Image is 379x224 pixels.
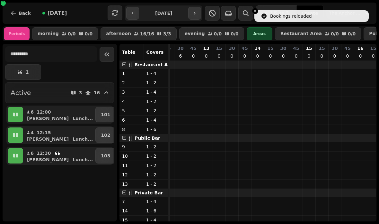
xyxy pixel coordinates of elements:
p: 30 [229,45,235,51]
p: 4 [30,129,34,136]
button: 612:30[PERSON_NAME]Lunch... [24,148,94,163]
p: 30 [280,45,286,51]
div: Periods [4,27,30,40]
p: 1 - 2 [146,181,165,187]
button: Close toast [252,8,258,14]
p: 0 / 0 [85,32,93,36]
p: 0 [255,53,260,59]
p: 8 [122,126,141,133]
p: 15 [306,45,312,51]
button: 102 [95,127,116,143]
button: [DATE] [37,5,72,21]
p: 1 - 4 [146,217,165,223]
p: 0 [268,53,273,59]
p: 15 [370,45,376,51]
p: morning [38,31,59,36]
p: 13 [203,45,209,51]
button: 101 [95,107,116,122]
p: 45 [293,45,299,51]
button: Active316 [5,82,114,103]
p: 14 [122,208,141,214]
p: 16 [94,90,100,95]
p: 1 [25,70,29,75]
p: Lunch ... [73,156,93,163]
span: 🍴 Public Bar [128,135,160,141]
p: 11 [122,162,141,169]
p: 16 [357,45,363,51]
p: 6 [30,109,34,115]
div: Areas [247,27,272,40]
p: 6 [178,53,183,59]
p: 14 [254,45,260,51]
span: Back [19,11,31,15]
p: 3 [122,89,141,95]
button: Restaurant Area0/00/0 [275,27,361,40]
p: 0 [306,53,312,59]
p: 1 [122,70,141,77]
p: 0 [216,53,222,59]
p: 0 [229,53,234,59]
p: 0 [319,53,324,59]
p: 4 [122,98,141,105]
p: 1 - 4 [146,117,165,123]
p: 30 [331,45,338,51]
button: evening0/00/0 [179,27,244,40]
button: afternoon16/163/3 [101,27,177,40]
p: 0 [281,53,286,59]
p: 12:00 [37,109,51,115]
h2: Active [11,88,31,97]
p: 0 [332,53,337,59]
p: 102 [101,132,110,138]
button: 103 [95,148,116,163]
p: 1 - 2 [146,107,165,114]
p: Lunch ... [73,136,93,142]
button: 412:15[PERSON_NAME]Lunch... [24,127,94,143]
p: 0 [294,53,299,59]
p: 16 / 16 [140,32,154,36]
p: Lunch ... [73,115,93,122]
p: 45 [344,45,350,51]
p: 1 - 2 [146,162,165,169]
p: 12:30 [37,150,51,156]
p: 13 [122,181,141,187]
p: 5 [122,107,141,114]
p: 15 [216,45,222,51]
p: 101 [101,111,110,118]
p: Restaurant Area [280,31,322,36]
p: 9 [122,144,141,150]
p: 7 [122,198,141,205]
p: afternoon [106,31,131,36]
p: [PERSON_NAME] [27,156,69,163]
p: 0 / 0 [331,32,339,36]
p: 1 - 4 [146,198,165,205]
span: 🍴 Private Bar [128,190,163,195]
p: 103 [101,153,110,159]
button: 612:00[PERSON_NAME]Lunch... [24,107,94,122]
p: 0 [371,53,376,59]
p: 0 / 0 [214,32,222,36]
p: 3 [79,90,82,95]
p: 1 - 2 [146,172,165,178]
span: Table [122,50,136,55]
button: Back [5,5,36,21]
p: 0 / 0 [231,32,239,36]
p: 10 [122,153,141,159]
p: 3 / 3 [163,32,171,36]
span: Covers [146,50,164,55]
p: 15 [319,45,325,51]
p: 2 [122,79,141,86]
p: 6 [30,150,34,156]
p: 0 [345,53,350,59]
p: 6 [122,117,141,123]
p: 15 [267,45,273,51]
span: 🍴 Restaurant Area [128,62,176,67]
p: 45 [242,45,248,51]
p: [PERSON_NAME] [27,115,69,122]
p: 1 - 2 [146,144,165,150]
p: 1 - 6 [146,126,165,133]
p: 0 [358,53,363,59]
span: [DATE] [48,11,67,16]
p: 1 - 6 [146,208,165,214]
p: [PERSON_NAME] [27,136,69,142]
p: 0 [191,53,196,59]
